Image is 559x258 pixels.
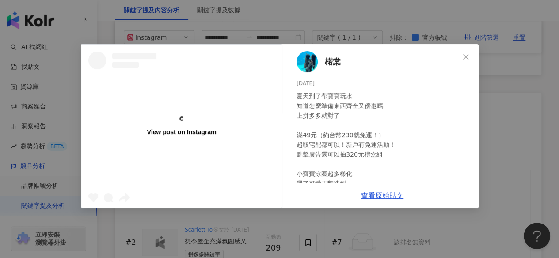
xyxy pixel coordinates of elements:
[325,56,341,68] span: 楉棠
[297,79,472,88] div: [DATE]
[457,48,475,66] button: Close
[297,51,459,72] a: KOL Avatar楉棠
[297,51,318,72] img: KOL Avatar
[81,45,282,208] a: View post on Instagram
[361,191,403,200] a: 查看原始貼文
[462,53,469,60] span: close
[147,128,216,136] div: View post on Instagram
